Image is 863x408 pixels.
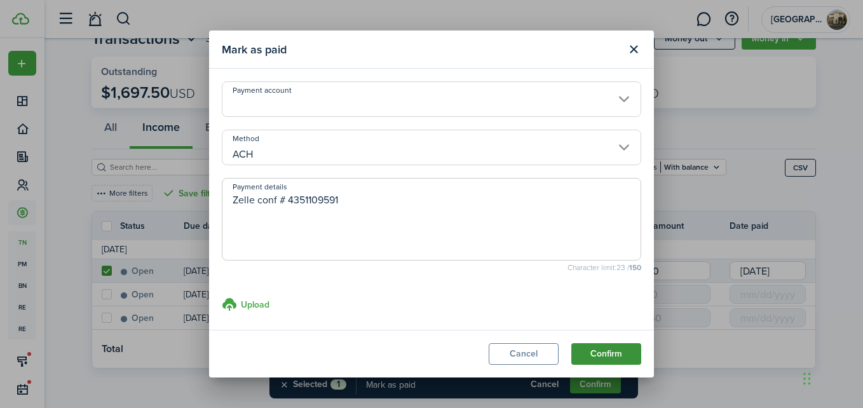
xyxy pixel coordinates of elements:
[803,360,811,398] div: Drag
[489,343,559,365] button: Cancel
[571,343,641,365] button: Confirm
[623,39,644,60] button: Close modal
[799,347,863,408] iframe: Chat Widget
[241,298,269,311] h3: Upload
[222,264,641,271] small: Character limit: 23 /
[629,262,641,273] b: 150
[222,37,620,62] modal-title: Mark as paid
